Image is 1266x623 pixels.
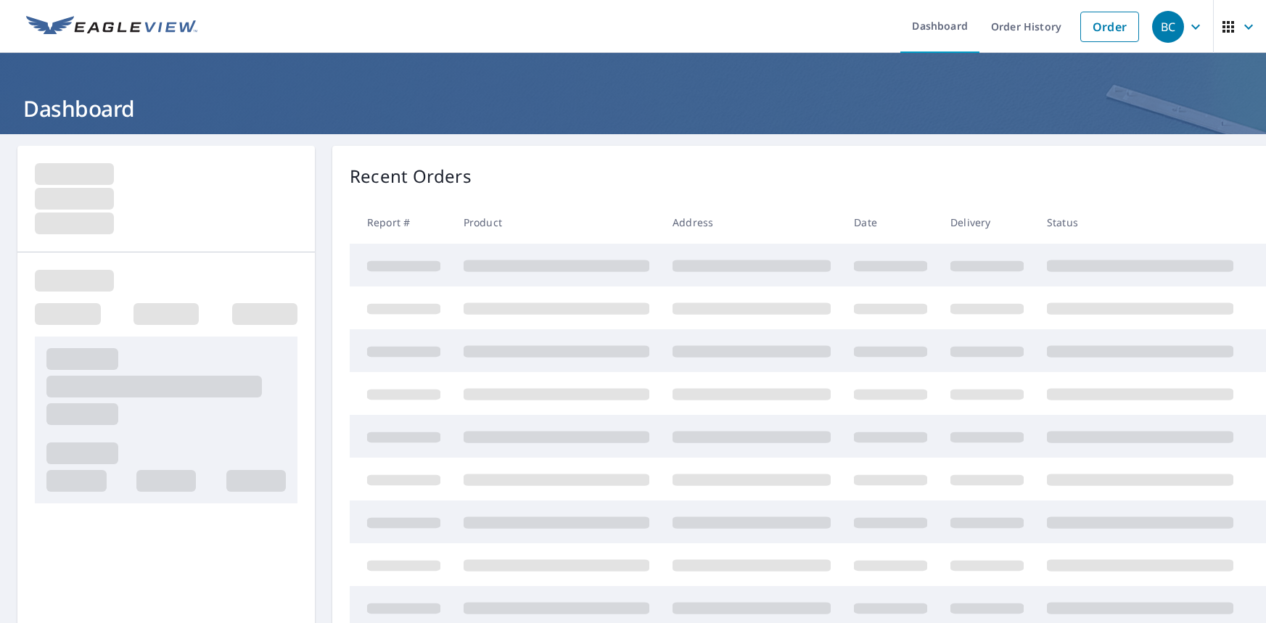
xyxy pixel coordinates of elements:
[1152,11,1184,43] div: BC
[350,163,472,189] p: Recent Orders
[939,201,1035,244] th: Delivery
[1080,12,1139,42] a: Order
[452,201,661,244] th: Product
[842,201,939,244] th: Date
[350,201,452,244] th: Report #
[17,94,1249,123] h1: Dashboard
[26,16,197,38] img: EV Logo
[661,201,842,244] th: Address
[1035,201,1245,244] th: Status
